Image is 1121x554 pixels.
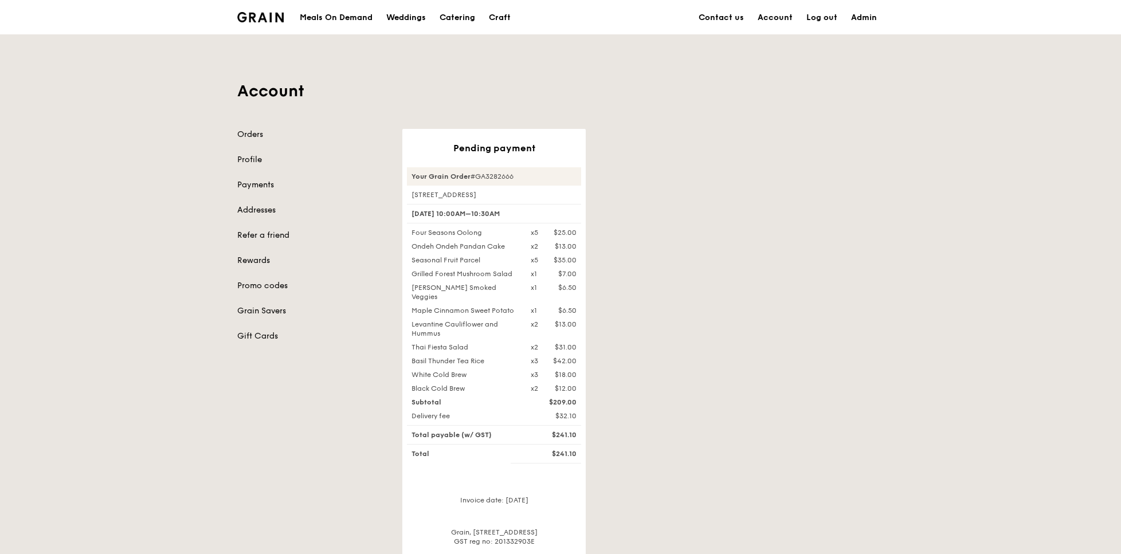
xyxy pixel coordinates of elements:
[405,356,524,366] div: Basil Thunder Tea Rice
[524,411,583,421] div: $32.10
[405,256,524,265] div: Seasonal Fruit Parcel
[405,384,524,393] div: Black Cold Brew
[692,1,751,35] a: Contact us
[237,255,389,266] a: Rewards
[405,269,524,278] div: Grilled Forest Mushroom Salad
[555,384,577,393] div: $12.00
[558,283,577,292] div: $6.50
[405,449,524,458] div: Total
[237,205,389,216] a: Addresses
[531,306,537,315] div: x1
[531,320,538,329] div: x2
[405,242,524,251] div: Ondeh Ondeh Pandan Cake
[405,343,524,352] div: Thai Fiesta Salad
[237,129,389,140] a: Orders
[524,398,583,407] div: $209.00
[555,320,577,329] div: $13.00
[237,280,389,292] a: Promo codes
[405,370,524,379] div: White Cold Brew
[407,143,581,154] div: Pending payment
[554,256,577,265] div: $35.00
[407,204,581,223] div: [DATE] 10:00AM–10:30AM
[558,269,577,278] div: $7.00
[411,431,492,439] span: Total payable (w/ GST)
[237,305,389,317] a: Grain Savers
[379,1,433,35] a: Weddings
[531,228,538,237] div: x5
[433,1,482,35] a: Catering
[237,331,389,342] a: Gift Cards
[405,398,524,407] div: Subtotal
[237,81,884,101] h1: Account
[555,242,577,251] div: $13.00
[405,228,524,237] div: Four Seasons Oolong
[524,449,583,458] div: $241.10
[440,1,475,35] div: Catering
[558,306,577,315] div: $6.50
[531,242,538,251] div: x2
[300,1,373,35] div: Meals On Demand
[237,179,389,191] a: Payments
[531,384,538,393] div: x2
[405,411,524,421] div: Delivery fee
[531,356,538,366] div: x3
[531,283,537,292] div: x1
[751,1,799,35] a: Account
[844,1,884,35] a: Admin
[482,1,518,35] a: Craft
[407,528,581,546] div: Grain, [STREET_ADDRESS] GST reg no: 201332903E
[407,167,581,186] div: #GA3282666
[531,370,538,379] div: x3
[555,370,577,379] div: $18.00
[405,283,524,301] div: [PERSON_NAME] Smoked Veggies
[531,269,537,278] div: x1
[554,228,577,237] div: $25.00
[531,256,538,265] div: x5
[524,430,583,439] div: $241.10
[407,496,581,514] div: Invoice date: [DATE]
[237,154,389,166] a: Profile
[386,1,426,35] div: Weddings
[799,1,844,35] a: Log out
[405,320,524,338] div: Levantine Cauliflower and Hummus
[411,172,471,180] strong: Your Grain Order
[405,306,524,315] div: Maple Cinnamon Sweet Potato
[237,12,284,22] img: Grain
[237,230,389,241] a: Refer a friend
[407,190,581,199] div: [STREET_ADDRESS]
[531,343,538,352] div: x2
[553,356,577,366] div: $42.00
[555,343,577,352] div: $31.00
[489,1,511,35] div: Craft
